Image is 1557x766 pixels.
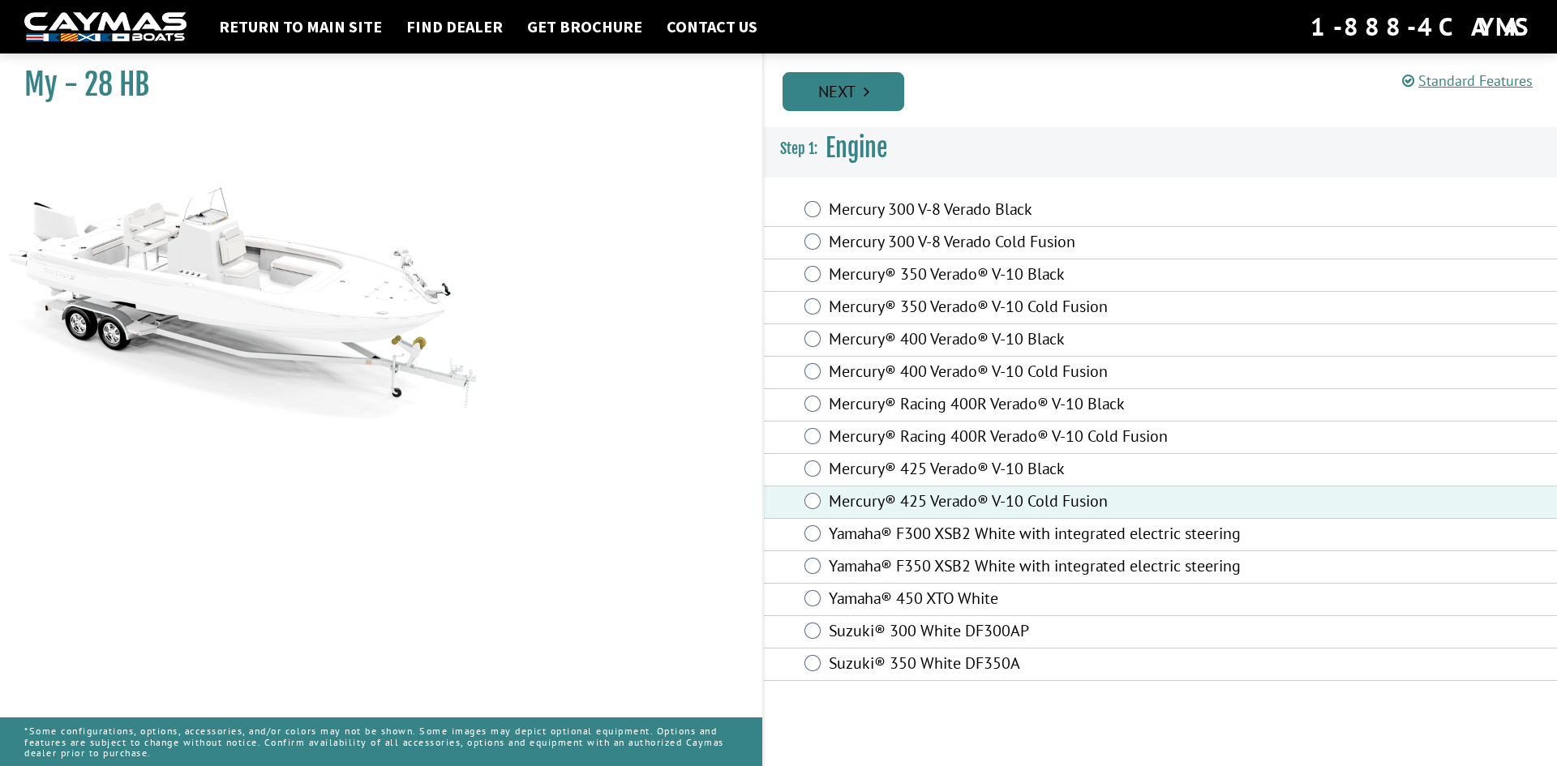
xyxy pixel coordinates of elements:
[1310,9,1533,45] div: 1-888-4CAYMAS
[829,588,1266,612] label: Yamaha® 450 XTO White
[398,16,511,37] a: Find Dealer
[829,329,1266,353] label: Mercury® 400 Verado® V-10 Black
[829,362,1266,385] label: Mercury® 400 Verado® V-10 Cold Fusion
[829,199,1266,223] label: Mercury 300 V-8 Verado Black
[829,297,1266,320] label: Mercury® 350 Verado® V-10 Cold Fusion
[829,653,1266,677] label: Suzuki® 350 White DF350A
[829,459,1266,482] label: Mercury® 425 Verado® V-10 Black
[211,16,390,37] a: Return to main site
[1402,71,1533,90] a: Standard Features
[24,12,187,42] img: white-logo-c9c8dbefe5ff5ceceb0f0178aa75bf4bb51f6bca0971e226c86eb53dfe498488.png
[829,556,1266,580] label: Yamaha® F350 XSB2 White with integrated electric steering
[764,118,1557,178] h3: Engine
[829,394,1266,417] label: Mercury® Racing 400R Verado® V-10 Black
[829,491,1266,515] label: Mercury® 425 Verado® V-10 Cold Fusion
[829,621,1266,644] label: Suzuki® 300 White DF300AP
[658,16,766,37] a: Contact Us
[829,232,1266,255] label: Mercury 300 V-8 Verado Cold Fusion
[24,66,722,103] h1: My - 28 HB
[829,524,1266,547] label: Yamaha® F300 XSB2 White with integrated electric steering
[778,70,1557,111] ul: Pagination
[24,717,738,766] p: *Some configurations, options, accessories, and/or colors may not be shown. Some images may depic...
[519,16,650,37] a: Get Brochure
[783,72,904,111] a: Next
[829,426,1266,450] label: Mercury® Racing 400R Verado® V-10 Cold Fusion
[829,264,1266,288] label: Mercury® 350 Verado® V-10 Black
